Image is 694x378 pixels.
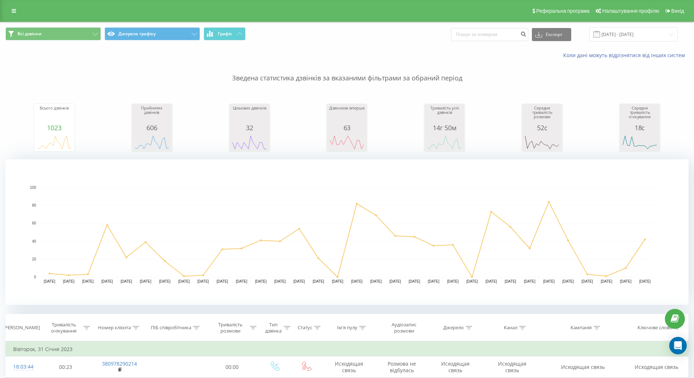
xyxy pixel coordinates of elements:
span: Розмова не відбулась [388,360,416,374]
text: [DATE] [197,279,209,283]
div: Всього дзвінків [36,106,72,124]
div: Ключове слово [638,325,672,331]
text: [DATE] [236,279,247,283]
div: 32 [231,124,268,131]
text: [DATE] [486,279,497,283]
text: [DATE] [121,279,132,283]
text: [DATE] [178,279,190,283]
td: Вівторок, 31 Січня 2023 [6,342,689,357]
text: [DATE] [447,279,459,283]
text: [DATE] [274,279,286,283]
div: ПІБ співробітника [151,325,191,331]
text: [DATE] [44,279,55,283]
div: Прийнятих дзвінків [134,106,170,124]
td: Исходящая связь [625,357,688,378]
div: Канал [504,325,517,331]
text: [DATE] [409,279,420,283]
div: 18:03:44 [13,360,32,374]
text: [DATE] [370,279,382,283]
td: 00:23 [39,357,92,378]
svg: A chart. [231,131,268,153]
text: [DATE] [639,279,651,283]
svg: A chart. [36,131,72,153]
div: Джерело [443,325,464,331]
div: 18с [622,124,658,131]
text: [DATE] [313,279,324,283]
text: [DATE] [389,279,401,283]
text: [DATE] [159,279,170,283]
div: Тривалість очікування [46,322,82,334]
div: Середня тривалість очікування [622,106,658,124]
button: Всі дзвінки [5,27,101,40]
td: 00:00 [206,357,259,378]
text: [DATE] [505,279,516,283]
text: [DATE] [620,279,632,283]
div: 606 [134,124,170,131]
div: Статус [298,325,312,331]
text: 60 [32,222,36,226]
text: [DATE] [63,279,75,283]
text: [DATE] [581,279,593,283]
text: 40 [32,239,36,243]
div: 52с [524,124,560,131]
svg: A chart. [622,131,658,153]
text: [DATE] [428,279,439,283]
div: Open Intercom Messenger [669,337,687,354]
span: Вихід [671,8,684,14]
a: 380978290214 [102,360,137,367]
text: 20 [32,257,36,261]
svg: A chart. [426,131,463,153]
div: Цільових дзвінків [231,106,268,124]
input: Пошук за номером [451,28,528,41]
div: Тривалість усіх дзвінків [426,106,463,124]
button: Джерела трафіку [105,27,200,40]
span: Всі дзвінки [17,31,42,37]
div: 1023 [36,124,72,131]
td: Исходящая связь [322,357,376,378]
div: Ім'я пулу [337,325,357,331]
div: Тривалість розмови [212,322,248,334]
a: Коли дані можуть відрізнятися вiд інших систем [563,52,689,59]
div: Середня тривалість розмови [524,106,560,124]
text: [DATE] [601,279,612,283]
text: [DATE] [466,279,478,283]
text: 100 [30,186,36,190]
text: [DATE] [543,279,555,283]
text: 80 [32,203,36,207]
svg: A chart. [329,131,365,153]
div: Дзвонили вперше [329,106,365,124]
svg: A chart. [5,159,689,305]
text: 0 [34,275,36,279]
svg: A chart. [134,131,170,153]
text: [DATE] [332,279,344,283]
svg: A chart. [524,131,560,153]
span: Графік [218,31,232,36]
text: [DATE] [140,279,152,283]
text: [DATE] [101,279,113,283]
text: [DATE] [524,279,536,283]
div: Номер клієнта [98,325,131,331]
div: 14г 50м [426,124,463,131]
div: Кампанія [571,325,592,331]
div: [PERSON_NAME] [3,325,40,331]
td: Исходящая связь [541,357,625,378]
button: Графік [204,27,246,40]
div: Аудіозапис розмови [383,322,425,334]
span: Реферальна програма [536,8,590,14]
text: [DATE] [293,279,305,283]
div: Тип дзвінка [265,322,282,334]
p: Зведена статистика дзвінків за вказаними фільтрами за обраний період [5,59,689,83]
div: 63 [329,124,365,131]
td: Исходящая связь [484,357,541,378]
text: [DATE] [217,279,228,283]
text: [DATE] [82,279,94,283]
text: [DATE] [351,279,363,283]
